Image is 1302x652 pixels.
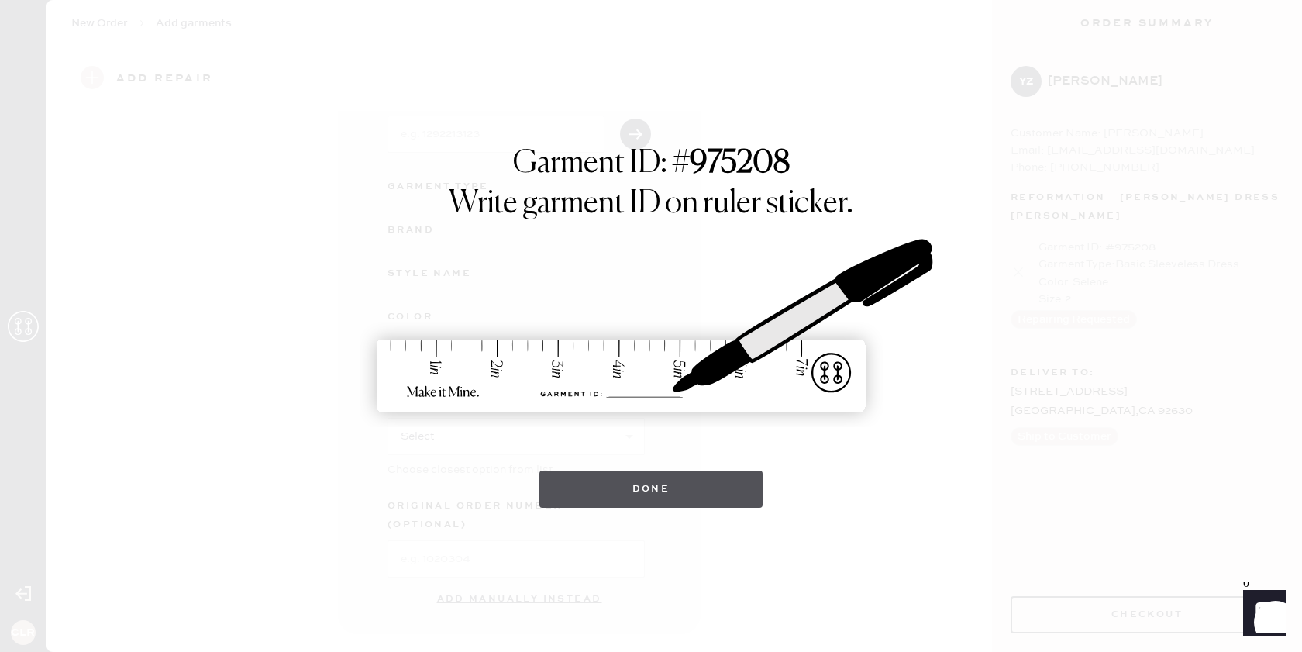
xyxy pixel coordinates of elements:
strong: 975208 [690,148,790,179]
img: ruler-sticker-sharpie.svg [360,199,942,455]
button: Done [539,471,763,508]
h1: Write garment ID on ruler sticker. [449,185,853,223]
h1: Garment ID: # [513,145,790,185]
iframe: Front Chat [1228,582,1295,649]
